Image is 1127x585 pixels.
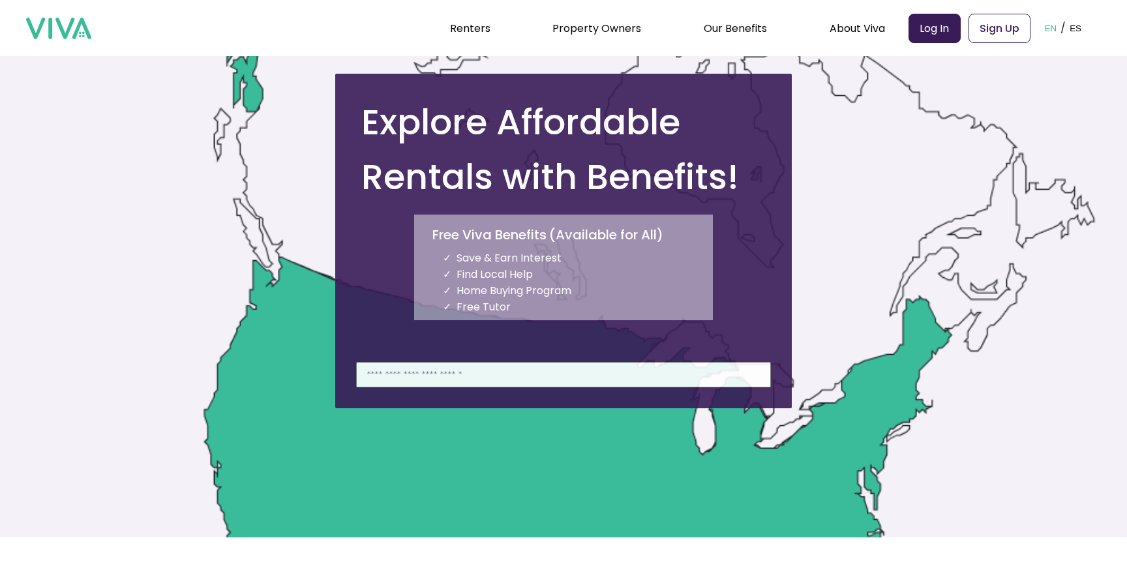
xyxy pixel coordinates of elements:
[1041,8,1061,48] button: EN
[704,12,767,44] div: Our Benefits
[361,95,771,204] h1: Explore Affordable Rentals with Benefits!
[450,21,490,36] a: Renters
[26,18,91,40] img: viva
[443,299,713,315] li: Free Tutor
[552,21,641,36] a: Property Owners
[443,282,713,299] li: Home Buying Program
[432,226,547,244] p: Free Viva Benefits
[830,12,885,44] div: About Viva
[443,266,713,282] li: Find Local Help
[443,250,713,266] li: Save & Earn Interest
[909,14,961,43] a: Log In
[549,226,663,244] p: ( Available for All )
[1060,18,1066,38] p: /
[1066,8,1085,48] button: ES
[969,14,1030,43] a: Sign Up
